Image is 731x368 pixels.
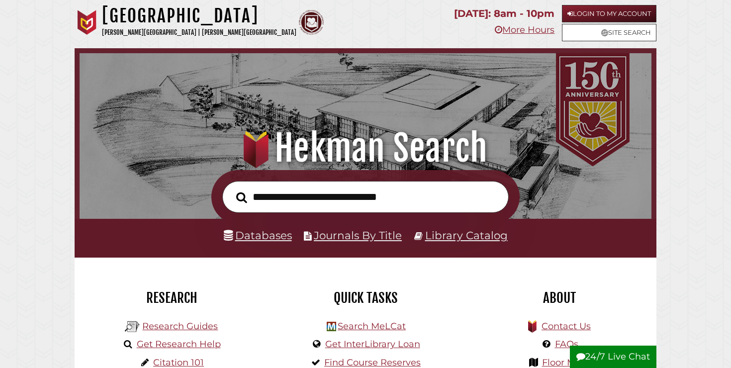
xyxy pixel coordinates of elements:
a: More Hours [495,24,554,35]
h1: Hekman Search [91,126,640,170]
a: Search MeLCat [338,321,406,332]
a: Journals By Title [314,229,402,242]
h1: [GEOGRAPHIC_DATA] [102,5,296,27]
a: Find Course Reserves [324,357,421,368]
img: Hekman Library Logo [327,322,336,331]
h2: About [470,289,649,306]
a: Site Search [562,24,656,41]
a: Get InterLibrary Loan [325,339,420,350]
a: Research Guides [142,321,218,332]
img: Calvin University [75,10,99,35]
p: [PERSON_NAME][GEOGRAPHIC_DATA] | [PERSON_NAME][GEOGRAPHIC_DATA] [102,27,296,38]
a: Citation 101 [153,357,204,368]
button: Search [231,189,252,206]
p: [DATE]: 8am - 10pm [454,5,554,22]
img: Hekman Library Logo [125,319,140,334]
a: Library Catalog [425,229,508,242]
a: Floor Maps [542,357,591,368]
a: Login to My Account [562,5,656,22]
a: FAQs [555,339,578,350]
a: Contact Us [542,321,591,332]
h2: Research [82,289,261,306]
a: Get Research Help [137,339,221,350]
i: Search [236,191,247,203]
h2: Quick Tasks [276,289,455,306]
img: Calvin Theological Seminary [299,10,324,35]
a: Databases [224,229,292,242]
